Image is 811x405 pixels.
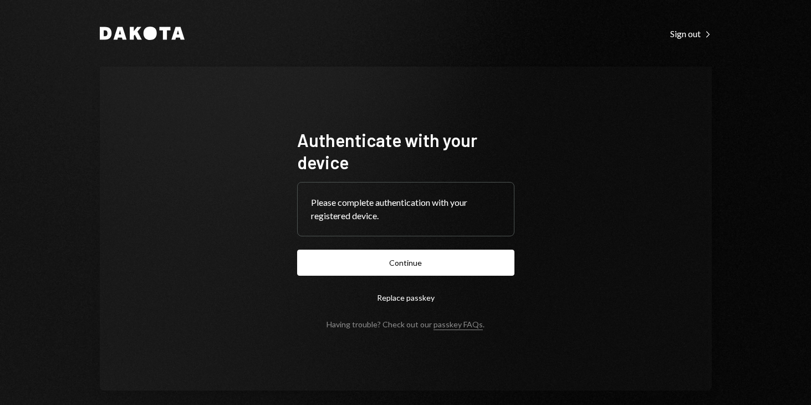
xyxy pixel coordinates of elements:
[297,129,514,173] h1: Authenticate with your device
[297,285,514,311] button: Replace passkey
[311,196,501,222] div: Please complete authentication with your registered device.
[297,250,514,276] button: Continue
[327,320,484,329] div: Having trouble? Check out our .
[670,28,712,39] div: Sign out
[433,320,483,330] a: passkey FAQs
[670,27,712,39] a: Sign out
